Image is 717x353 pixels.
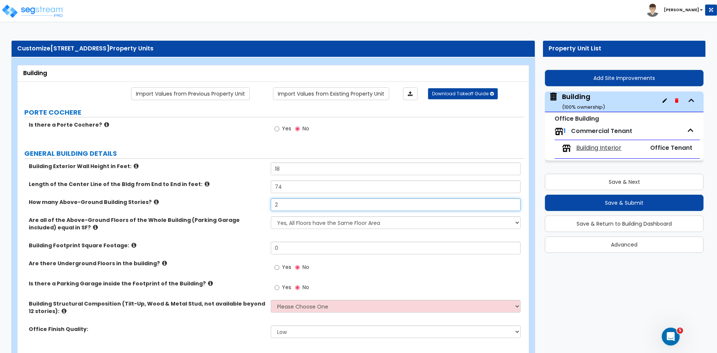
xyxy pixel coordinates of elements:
[162,260,167,266] i: click for more info!
[403,87,418,100] a: Import the dynamic attributes value through Excel sheet
[1,4,65,19] img: logo_pro_r.png
[134,163,139,169] i: click for more info!
[274,263,279,272] input: Yes
[576,144,621,152] span: Building Interior
[295,263,300,272] input: No
[131,87,250,100] a: Import the dynamic attribute values from previous properties.
[29,280,265,287] label: Is there a Parking Garage inside the Footprint of the Building?
[677,328,683,334] span: 5
[29,260,265,267] label: Are there Underground Floors in the building?
[302,284,309,291] span: No
[23,69,523,78] div: Building
[432,90,488,97] span: Download Takeoff Guide
[29,180,265,188] label: Length of the Center Line of the Bldg from End to End in feet:
[562,103,605,111] small: ( 100 % ownership)
[562,92,605,111] div: Building
[664,7,699,13] b: [PERSON_NAME]
[17,44,529,53] div: Customize Property Units
[274,284,279,292] input: Yes
[555,114,599,123] small: Office Building
[545,174,704,190] button: Save & Next
[29,162,265,170] label: Building Exterior Wall Height in Feet:
[555,127,564,136] img: tenants.png
[208,281,213,286] i: click for more info!
[549,44,700,53] div: Property Unit List
[24,149,524,158] label: GENERAL BUILDING DETAILS
[282,263,291,271] span: Yes
[564,127,566,135] span: 1
[29,216,265,231] label: Are all of the Above-Ground Floors of the Whole Building (Parking Garage included) equal in SF?
[282,125,291,132] span: Yes
[302,125,309,132] span: No
[549,92,558,102] img: building.svg
[274,125,279,133] input: Yes
[29,300,265,315] label: Building Structural Composition (Tilt-Up, Wood & Metal Stud, not available beyond 12 stories):
[295,125,300,133] input: No
[549,92,605,111] span: Building
[662,328,680,346] iframe: Intercom live chat
[93,225,98,230] i: click for more info!
[646,4,659,17] img: avatar.png
[562,144,571,153] img: tenants.png
[545,216,704,232] button: Save & Return to Building Dashboard
[295,284,300,292] input: No
[29,198,265,206] label: How many Above-Ground Building Stories?
[29,121,265,128] label: Is there a Porte Cochere?
[545,195,704,211] button: Save & Submit
[104,122,109,127] i: click for more info!
[571,127,632,135] span: Commercial Tenant
[62,308,66,314] i: click for more info!
[131,242,136,248] i: click for more info!
[545,70,704,86] button: Add Site Improvements
[302,263,309,271] span: No
[50,44,109,53] span: [STREET_ADDRESS]
[24,108,524,117] label: PORTE COCHERE
[282,284,291,291] span: Yes
[205,181,209,187] i: click for more info!
[650,143,692,152] span: Office Tenant
[29,242,265,249] label: Building Footprint Square Footage:
[154,199,159,205] i: click for more info!
[545,236,704,253] button: Advanced
[273,87,389,100] a: Import the dynamic attribute values from existing properties.
[29,325,265,333] label: Office Finish Quality:
[428,88,498,99] button: Download Takeoff Guide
